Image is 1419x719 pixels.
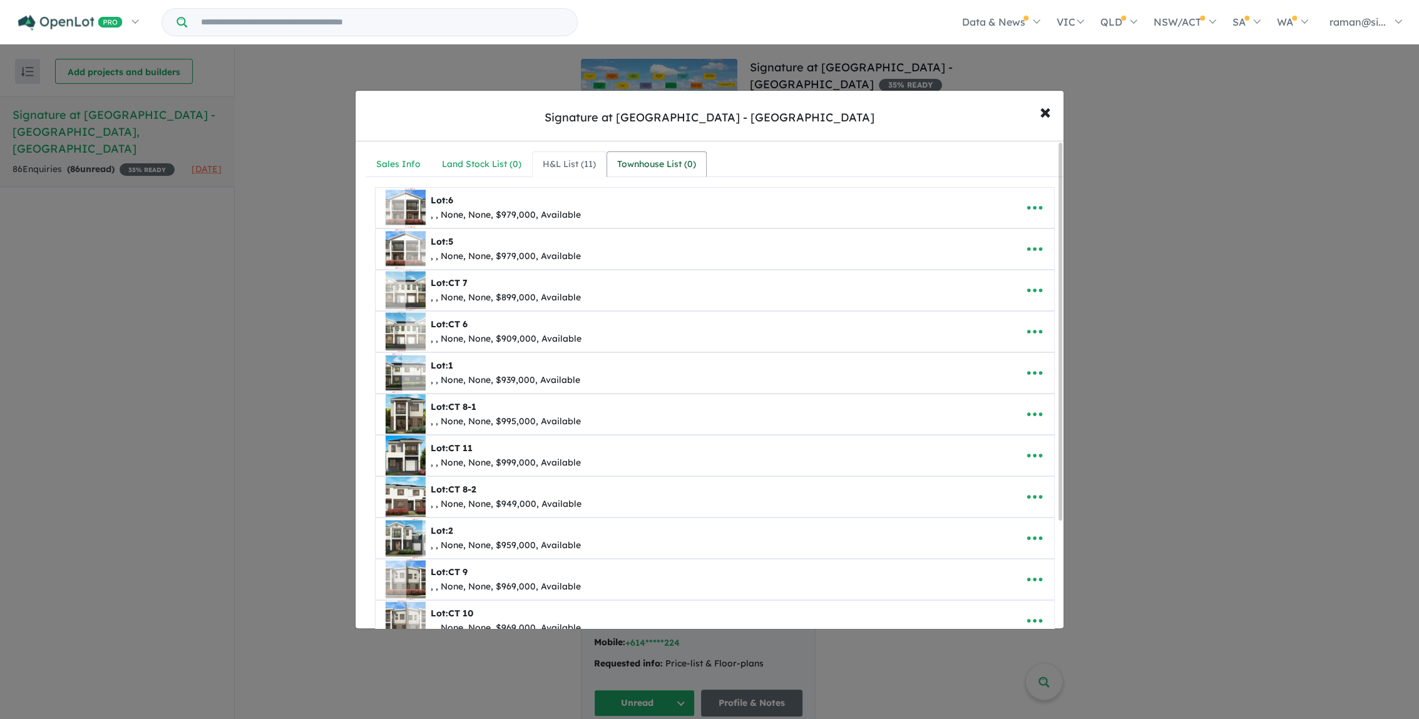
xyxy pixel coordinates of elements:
[448,319,468,330] span: CT 6
[386,229,426,269] img: Signature%20at%20Box%20Hill%20Estate%20-%20Box%20Hill%20-%20Lot%205___1760398170.png
[431,195,453,206] b: Lot:
[431,579,581,594] div: , , None, None, $969,000, Available
[431,525,453,536] b: Lot:
[386,559,426,599] img: Signature%20at%20Box%20Hill%20Estate%20-%20Box%20Hill%20-%20Lot%20CT%209___1760398182.png
[448,608,473,619] span: CT 10
[431,249,581,264] div: , , None, None, $979,000, Available
[448,195,453,206] span: 6
[431,332,581,347] div: , , None, None, $909,000, Available
[431,360,453,371] b: Lot:
[376,157,421,172] div: Sales Info
[431,621,581,636] div: , , None, None, $969,000, Available
[386,436,426,476] img: Signature%20at%20Box%20Hill%20Estate%20-%20Box%20Hill%20-%20Lot%20CT%2011___1760398177.jpg
[431,484,476,495] b: Lot:
[545,110,874,126] div: Signature at [GEOGRAPHIC_DATA] - [GEOGRAPHIC_DATA]
[386,353,426,393] img: Signature%20at%20Box%20Hill%20Estate%20-%20Box%20Hill%20-%20Lot%201___1760398174.png
[386,188,426,228] img: Signature%20at%20Box%20Hill%20Estate%20-%20Box%20Hill%20-%20Lot%206___1760398168.png
[431,236,453,247] b: Lot:
[448,442,473,454] span: CT 11
[448,566,468,578] span: CT 9
[431,319,468,330] b: Lot:
[386,477,426,517] img: Signature%20at%20Box%20Hill%20Estate%20-%20Box%20Hill%20-%20Lot%20CT%208-2___1760398179.jpg
[431,277,468,288] b: Lot:
[448,484,476,495] span: CT 8-2
[431,566,468,578] b: Lot:
[431,414,581,429] div: , , None, None, $995,000, Available
[386,270,426,310] img: Signature%20at%20Box%20Hill%20Estate%20-%20Box%20Hill%20-%20Lot%20CT%207___1760398171.png
[431,442,473,454] b: Lot:
[386,394,426,434] img: Signature%20at%20Box%20Hill%20Estate%20-%20Box%20Hill%20-%20Lot%20CT%208-1___1760398176.jpg
[431,401,476,412] b: Lot:
[18,15,123,31] img: Openlot PRO Logo White
[543,157,596,172] div: H&L List ( 11 )
[448,236,453,247] span: 5
[431,538,581,553] div: , , None, None, $959,000, Available
[431,208,581,223] div: , , None, None, $979,000, Available
[448,360,453,371] span: 1
[386,518,426,558] img: Signature%20at%20Box%20Hill%20Estate%20-%20Box%20Hill%20-%20Lot%202___1760398180.png
[386,312,426,352] img: Signature%20at%20Box%20Hill%20Estate%20-%20Box%20Hill%20-%20Lot%20CT%206___1760398173.png
[431,290,581,305] div: , , None, None, $899,000, Available
[190,9,575,36] input: Try estate name, suburb, builder or developer
[431,497,581,512] div: , , None, None, $949,000, Available
[1329,16,1386,28] span: raman@si...
[386,601,426,641] img: Signature%20at%20Box%20Hill%20Estate%20-%20Box%20Hill%20-%20Lot%20CT%2010___1760398184.png
[431,373,580,388] div: , , None, None, $939,000, Available
[448,277,468,288] span: CT 7
[617,157,696,172] div: Townhouse List ( 0 )
[442,157,521,172] div: Land Stock List ( 0 )
[431,456,581,471] div: , , None, None, $999,000, Available
[448,401,476,412] span: CT 8-1
[431,608,473,619] b: Lot:
[1040,98,1051,125] span: ×
[448,525,453,536] span: 2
